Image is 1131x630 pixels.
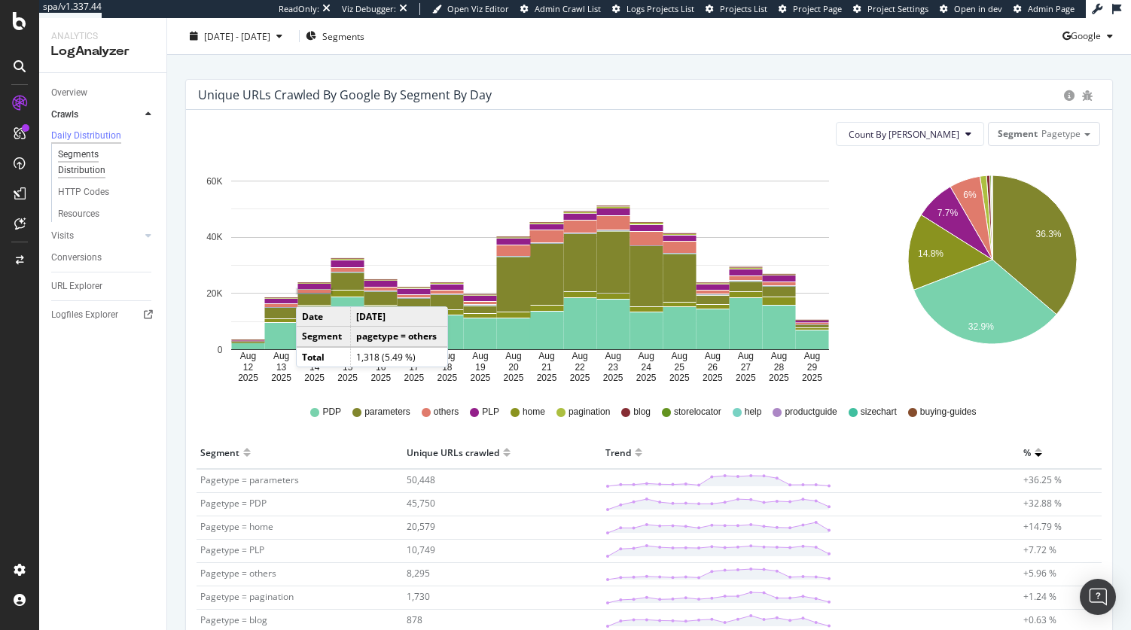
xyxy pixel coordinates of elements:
[937,208,958,218] text: 7.7%
[276,362,287,373] text: 13
[968,321,993,332] text: 32.9%
[504,373,524,383] text: 2025
[706,3,767,15] a: Projects List
[505,352,521,362] text: Aug
[322,29,364,42] span: Segments
[672,352,687,362] text: Aug
[886,158,1098,384] svg: A chart.
[404,373,424,383] text: 2025
[1035,229,1061,239] text: 36.3%
[439,352,455,362] text: Aug
[642,362,652,373] text: 24
[639,352,654,362] text: Aug
[407,497,435,510] span: 45,750
[364,406,410,418] span: parameters
[472,352,488,362] text: Aug
[58,147,156,178] a: Segments Distribution
[200,590,294,603] span: Pagetype = pagination
[867,3,928,14] span: Project Settings
[200,473,299,486] span: Pagetype = parameters
[179,29,293,43] button: [DATE] - [DATE]
[802,373,822,383] text: 2025
[741,362,751,373] text: 27
[51,129,156,144] a: Daily Distribution
[1082,90,1093,101] div: bug
[204,29,270,42] span: [DATE] - [DATE]
[218,345,223,355] text: 0
[200,440,239,464] div: Segment
[675,362,685,373] text: 25
[51,43,154,60] div: LogAnalyzer
[508,362,519,373] text: 20
[633,406,651,418] span: blog
[58,184,109,200] div: HTTP Codes
[520,3,601,15] a: Admin Crawl List
[626,3,694,14] span: Logs Projects List
[58,147,142,178] div: Segments Distribution
[669,373,690,383] text: 2025
[447,3,509,14] span: Open Viz Editor
[407,520,435,533] span: 20,579
[238,373,258,383] text: 2025
[51,278,102,294] div: URL Explorer
[538,352,554,362] text: Aug
[200,543,264,556] span: Pagetype = PLP
[206,233,222,243] text: 40K
[240,352,256,362] text: Aug
[605,352,620,362] text: Aug
[785,406,837,418] span: productguide
[297,347,350,367] td: Total
[200,567,276,580] span: Pagetype = others
[1023,590,1056,603] span: +1.24 %
[198,87,492,102] div: Unique URLs crawled by google by Segment by Day
[51,129,121,142] div: Daily Distribution
[350,327,447,347] td: pagetype = others
[736,373,756,383] text: 2025
[58,184,156,200] a: HTTP Codes
[51,107,78,123] div: Crawls
[1041,127,1081,140] span: Pagetype
[322,406,341,418] span: PDP
[920,406,977,418] span: buying-guides
[774,362,785,373] text: 28
[917,249,943,260] text: 14.8%
[836,122,984,146] button: Count By [PERSON_NAME]
[200,497,267,510] span: Pagetype = PDP
[342,3,396,15] div: Viz Debugger:
[705,352,721,362] text: Aug
[243,362,254,373] text: 12
[279,3,319,15] div: ReadOnly:
[407,567,430,580] span: 8,295
[409,362,419,373] text: 17
[343,362,353,373] text: 15
[51,250,102,266] div: Conversions
[537,373,557,383] text: 2025
[206,176,222,187] text: 60K
[407,613,422,626] span: 878
[793,3,842,14] span: Project Page
[940,3,1002,15] a: Open in dev
[407,440,499,464] div: Unique URLs crawled
[636,373,657,383] text: 2025
[769,373,789,383] text: 2025
[51,30,154,43] div: Analytics
[51,278,156,294] a: URL Explorer
[309,362,320,373] text: 14
[1062,24,1119,48] button: Google
[998,127,1038,140] span: Segment
[51,307,118,323] div: Logfiles Explorer
[1080,579,1116,615] div: Open Intercom Messenger
[51,85,87,101] div: Overview
[572,352,587,362] text: Aug
[51,85,156,101] a: Overview
[1023,473,1062,486] span: +36.25 %
[703,373,723,383] text: 2025
[708,362,718,373] text: 26
[612,3,694,15] a: Logs Projects List
[51,107,141,123] a: Crawls
[541,362,552,373] text: 21
[1023,497,1062,510] span: +32.88 %
[370,373,391,383] text: 2025
[482,406,499,418] span: PLP
[605,440,631,464] div: Trend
